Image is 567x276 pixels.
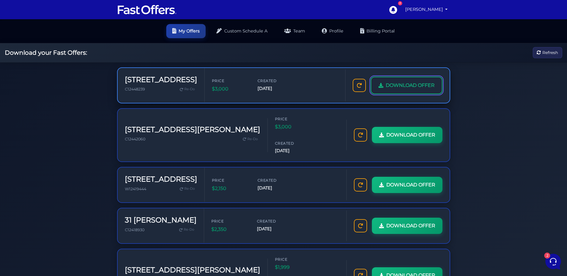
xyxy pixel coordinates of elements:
input: Search for an Article... [14,121,98,127]
p: [DATE] [99,66,110,72]
span: Created [257,218,293,224]
span: Price [275,256,311,262]
a: Billing Portal [354,24,401,38]
span: Created [258,78,294,84]
h2: Hello [PERSON_NAME] 👋 [5,5,101,24]
span: Your Conversations [10,34,49,38]
button: 2Messages [42,193,79,207]
a: Profile [316,24,349,38]
span: Start a Conversation [43,88,84,93]
span: $3,000 [275,123,311,131]
span: DOWNLOAD OFFER [386,81,435,89]
a: Re-Do [177,226,197,234]
img: dark [10,44,22,56]
a: DOWNLOAD OFFER [372,218,442,234]
a: DOWNLOAD OFFER [372,127,442,143]
p: Huge Announcement: [URL][DOMAIN_NAME] [25,51,95,57]
span: Price [212,177,248,183]
iframe: Customerly Messenger Launcher [544,253,562,271]
h3: [STREET_ADDRESS] [125,75,197,84]
p: Messages [52,201,69,207]
span: Created [275,140,311,146]
span: C12448239 [125,87,145,91]
button: Help [78,193,115,207]
span: Fast Offers Support [25,66,95,72]
span: Created [258,177,294,183]
span: DOWNLOAD OFFER [386,181,435,189]
span: $3,000 [212,85,248,93]
h3: 31 [PERSON_NAME] [125,216,197,225]
span: 1 [104,51,110,57]
span: Price [275,116,311,122]
p: How to Use NEW Authentisign Templates, Full Walkthrough Tutorial: [URL][DOMAIN_NAME] [25,74,95,80]
span: 1 [104,74,110,80]
span: 2 [60,192,64,197]
span: Price [212,78,248,84]
span: W12419444 [125,187,146,191]
a: DOWNLOAD OFFER [372,177,442,193]
span: Fast Offers Support [25,43,95,49]
span: Price [211,218,247,224]
button: Start a Conversation [10,84,110,97]
p: Help [93,201,101,207]
a: Re-Do [177,85,197,93]
a: 7 [386,3,400,17]
a: Re-Do [240,135,260,143]
span: C12442060 [125,137,145,141]
a: Team [278,24,311,38]
span: $1,999 [275,263,311,271]
a: DOWNLOAD OFFER [371,77,442,94]
p: Home [18,201,28,207]
span: Re-Do [247,136,258,142]
a: [PERSON_NAME] [403,4,450,15]
span: $2,150 [212,185,248,192]
span: [DATE] [257,225,293,232]
h3: [STREET_ADDRESS][PERSON_NAME] [125,125,260,134]
div: 7 [398,1,402,5]
a: Re-Do [177,185,197,193]
a: Fast Offers SupportHow to Use NEW Authentisign Templates, Full Walkthrough Tutorial: [URL][DOMAIN... [7,64,113,82]
span: DOWNLOAD OFFER [386,222,435,230]
span: Re-Do [184,186,195,192]
h2: Download your Fast Offers: [5,49,87,56]
span: [DATE] [258,185,294,192]
span: Re-Do [184,87,195,92]
a: My Offers [166,24,206,38]
span: [DATE] [275,147,311,154]
button: Home [5,193,42,207]
span: $2,350 [211,225,247,233]
img: dark [10,67,22,79]
a: See all [97,34,110,38]
button: Refresh [533,47,562,58]
span: Re-Do [184,227,194,232]
span: Find an Answer [10,109,41,113]
a: Open Help Center [75,109,110,113]
p: [DATE] [99,43,110,49]
a: Fast Offers SupportHuge Announcement: [URL][DOMAIN_NAME][DATE]1 [7,41,113,59]
span: [DATE] [258,85,294,92]
span: DOWNLOAD OFFER [386,131,435,139]
span: Refresh [542,49,558,56]
h3: [STREET_ADDRESS] [125,175,197,184]
a: Custom Schedule A [210,24,273,38]
h3: [STREET_ADDRESS][PERSON_NAME] [125,266,260,274]
span: C12418930 [125,228,144,232]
